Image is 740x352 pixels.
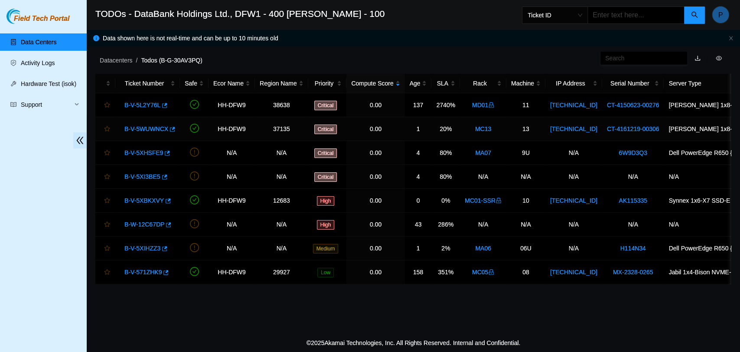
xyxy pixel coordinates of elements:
[405,189,432,213] td: 0
[209,213,255,237] td: N/A
[607,102,659,109] a: CT-4150623-00276
[313,244,339,253] span: Medium
[605,53,675,63] input: Search
[712,6,729,23] button: P
[550,269,597,276] a: [TECHNICAL_ID]
[190,171,199,181] span: exclamation-circle
[506,93,545,117] td: 11
[475,125,491,132] a: MC13
[550,102,597,109] a: [TECHNICAL_ID]
[488,269,494,275] span: lock
[124,173,160,180] a: B-V-5XI3BE5
[506,260,545,284] td: 08
[506,213,545,237] td: N/A
[14,15,69,23] span: Field Tech Portal
[190,243,199,252] span: exclamation-circle
[684,7,705,24] button: search
[694,55,701,62] a: download
[209,141,255,165] td: N/A
[104,221,110,228] span: star
[506,165,545,189] td: N/A
[7,9,44,24] img: Akamai Technologies
[346,189,404,213] td: 0.00
[21,96,72,113] span: Support
[100,122,111,136] button: star
[255,165,308,189] td: N/A
[346,260,404,284] td: 0.00
[506,117,545,141] td: 13
[10,102,16,108] span: read
[728,36,733,41] button: close
[190,124,199,133] span: check-circle
[21,80,76,87] a: Hardware Test (isok)
[87,334,740,352] footer: © 2025 Akamai Technologies, Inc. All Rights Reserved. Internal and Confidential.
[124,269,162,276] a: B-V-571ZHK9
[619,149,647,156] a: 6W9D3Q3
[124,197,164,204] a: B-V-5XBKXVY
[405,117,432,141] td: 1
[314,101,337,110] span: Critical
[124,245,160,252] a: B-V-5XIHZZ3
[405,260,432,284] td: 158
[465,197,502,204] a: MC01-SSRlock
[209,93,255,117] td: HH-DFW9
[405,213,432,237] td: 43
[619,197,647,204] a: AK115335
[346,237,404,260] td: 0.00
[346,117,404,141] td: 0.00
[104,126,110,133] span: star
[21,39,56,46] a: Data Centers
[346,213,404,237] td: 0.00
[431,237,460,260] td: 2%
[190,267,199,276] span: check-circle
[405,237,432,260] td: 1
[691,11,698,20] span: search
[346,93,404,117] td: 0.00
[506,237,545,260] td: 06U
[607,125,659,132] a: CT-4161219-00306
[317,268,334,277] span: Low
[255,213,308,237] td: N/A
[124,102,160,109] a: B-V-5L2Y76L
[317,220,335,230] span: High
[314,148,337,158] span: Critical
[314,172,337,182] span: Critical
[620,245,645,252] a: H114N34
[100,170,111,184] button: star
[255,237,308,260] td: N/A
[7,16,69,27] a: Akamai TechnologiesField Tech Portal
[688,51,707,65] button: download
[104,245,110,252] span: star
[431,141,460,165] td: 80%
[100,146,111,160] button: star
[587,7,685,24] input: Enter text here...
[100,217,111,231] button: star
[613,269,653,276] a: MX-2328-0265
[190,219,199,228] span: exclamation-circle
[405,141,432,165] td: 4
[431,93,460,117] td: 2740%
[346,141,404,165] td: 0.00
[100,241,111,255] button: star
[506,189,545,213] td: 10
[506,141,545,165] td: 9U
[104,102,110,109] span: star
[488,102,494,108] span: lock
[255,141,308,165] td: N/A
[124,125,168,132] a: B-V-5WUWNCX
[475,149,491,156] a: MA07
[431,213,460,237] td: 286%
[528,9,582,22] span: Ticket ID
[317,196,335,206] span: High
[255,260,308,284] td: 29927
[545,165,602,189] td: N/A
[460,165,506,189] td: N/A
[255,93,308,117] td: 38638
[190,195,199,204] span: check-circle
[431,189,460,213] td: 0%
[209,260,255,284] td: HH-DFW9
[602,165,664,189] td: N/A
[141,57,202,64] a: Todos (B-G-30AV3PQ)
[209,117,255,141] td: HH-DFW9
